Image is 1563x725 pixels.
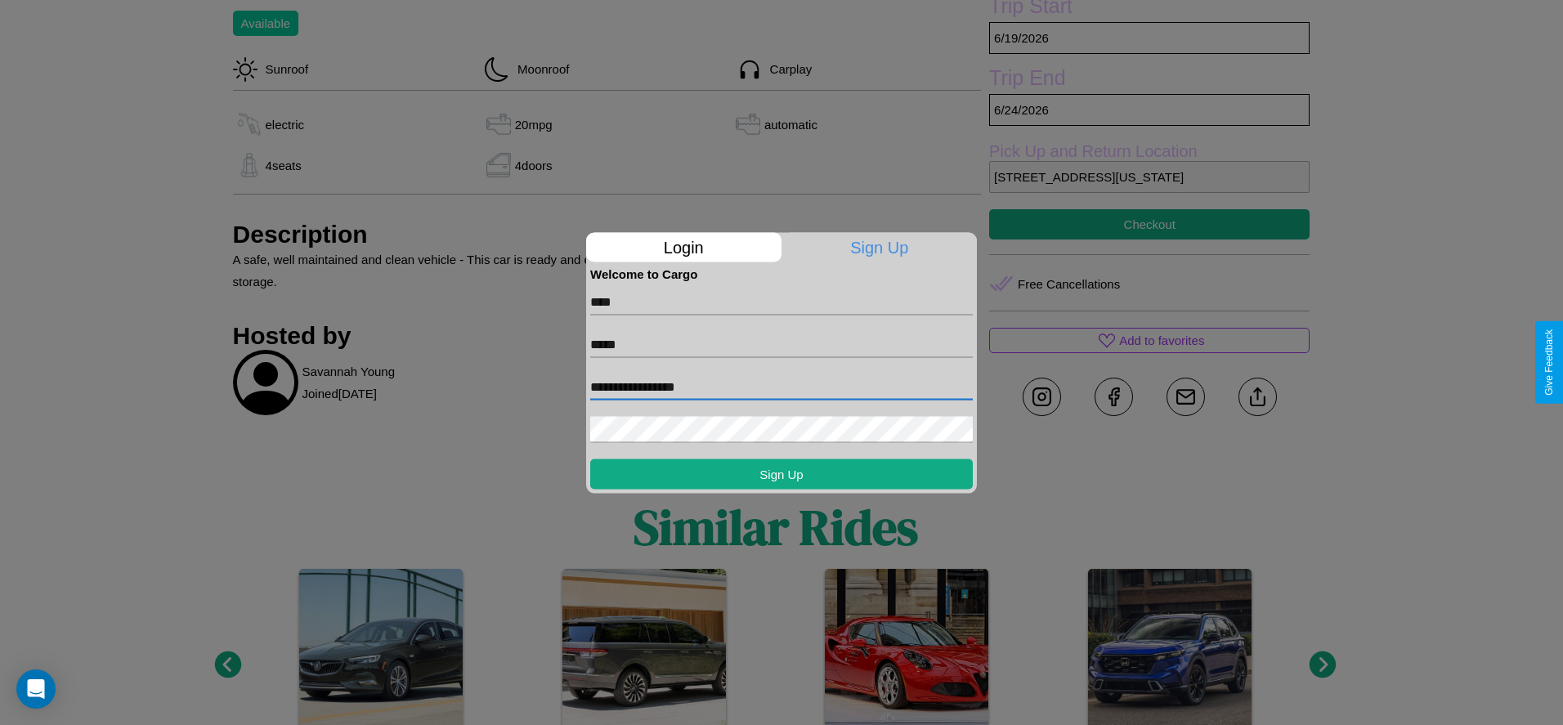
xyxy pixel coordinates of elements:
[590,266,973,280] h4: Welcome to Cargo
[782,232,978,262] p: Sign Up
[590,459,973,489] button: Sign Up
[586,232,781,262] p: Login
[16,669,56,709] div: Open Intercom Messenger
[1543,329,1555,396] div: Give Feedback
